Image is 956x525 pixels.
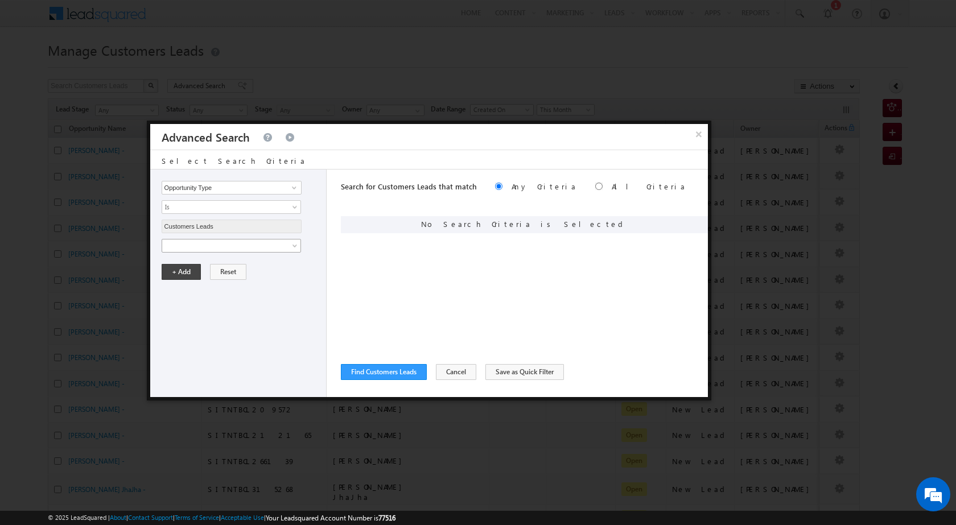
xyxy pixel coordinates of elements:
[162,156,306,166] span: Select Search Criteria
[175,514,219,521] a: Terms of Service
[485,364,564,380] button: Save as Quick Filter
[210,264,246,280] button: Reset
[162,200,301,214] a: Is
[512,181,577,191] label: Any Criteria
[162,202,286,212] span: Is
[162,181,302,195] input: Type to Search
[378,514,395,522] span: 77516
[110,514,126,521] a: About
[59,60,191,75] div: Chat with us now
[266,514,395,522] span: Your Leadsquared Account Number is
[162,124,250,150] h3: Advanced Search
[162,220,302,233] input: Type to Search
[187,6,214,33] div: Minimize live chat window
[341,216,708,233] div: No Search Criteria is Selected
[690,124,708,144] button: ×
[286,182,300,193] a: Show All Items
[162,264,201,280] button: + Add
[221,514,264,521] a: Acceptable Use
[19,60,48,75] img: d_60004797649_company_0_60004797649
[612,181,686,191] label: All Criteria
[341,364,427,380] button: Find Customers Leads
[341,181,477,191] span: Search for Customers Leads that match
[436,364,476,380] button: Cancel
[128,514,173,521] a: Contact Support
[155,350,207,366] em: Start Chat
[15,105,208,341] textarea: Type your message and hit 'Enter'
[48,512,395,523] span: © 2025 LeadSquared | | | | |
